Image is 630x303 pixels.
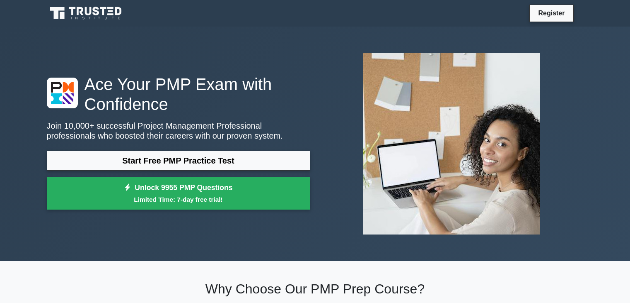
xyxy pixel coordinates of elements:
[533,8,570,18] a: Register
[47,281,584,297] h2: Why Choose Our PMP Prep Course?
[47,151,310,171] a: Start Free PMP Practice Test
[47,121,310,141] p: Join 10,000+ successful Project Management Professional professionals who boosted their careers w...
[57,195,300,204] small: Limited Time: 7-day free trial!
[47,74,310,114] h1: Ace Your PMP Exam with Confidence
[47,177,310,210] a: Unlock 9955 PMP QuestionsLimited Time: 7-day free trial!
